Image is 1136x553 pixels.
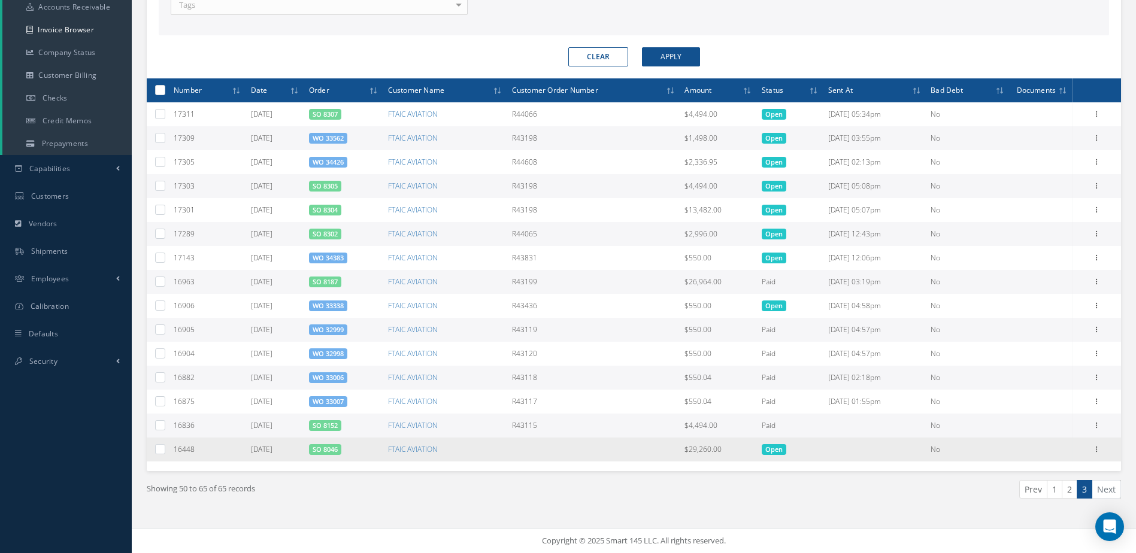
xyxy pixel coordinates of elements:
[823,294,926,318] td: [DATE] 04:58pm
[2,41,132,64] a: Company Status
[680,174,757,198] td: $4,494.00
[313,421,338,430] a: SO 8152
[246,198,304,222] td: [DATE]
[762,348,775,358] span: Paid
[313,253,344,262] a: WO 34383
[680,294,757,318] td: $550.00
[174,157,195,167] span: 17305
[313,277,338,286] a: SO 8187
[246,150,304,174] td: [DATE]
[309,84,329,95] span: Order
[762,157,786,168] span: Open
[31,301,69,311] span: Calibration
[762,372,775,382] span: Paid
[388,181,438,191] a: FTAIC AVIATION
[762,396,775,406] span: Paid
[388,300,438,311] a: FTAIC AVIATION
[684,84,711,95] span: Amount
[823,390,926,414] td: [DATE] 01:55pm
[29,163,71,174] span: Capabilities
[174,109,195,119] span: 17311
[680,126,757,150] td: $1,498.00
[246,437,304,461] td: [DATE]
[926,102,1010,126] td: No
[313,325,344,334] a: WO 32999
[507,294,680,318] td: R43436
[388,84,445,95] span: Customer Name
[507,366,680,390] td: R43118
[926,437,1010,461] td: No
[246,102,304,126] td: [DATE]
[174,420,195,430] span: 16836
[29,329,58,339] span: Defaults
[246,342,304,366] td: [DATE]
[926,318,1010,342] td: No
[926,222,1010,246] td: No
[507,390,680,414] td: R43117
[138,480,634,508] div: Showing 50 to 65 of 65 records
[680,222,757,246] td: $2,996.00
[642,47,700,66] button: Apply
[2,19,132,41] a: Invoice Browser
[313,157,344,166] a: WO 34426
[680,150,757,174] td: $2,336.95
[762,181,786,192] span: Open
[246,294,304,318] td: [DATE]
[2,64,132,87] a: Customer Billing
[828,84,853,95] span: Sent At
[1095,512,1124,541] div: Open Intercom Messenger
[174,300,195,311] span: 16906
[313,181,338,190] a: SO 8305
[174,372,195,382] span: 16882
[313,397,344,406] a: WO 33007
[246,270,304,294] td: [DATE]
[246,318,304,342] td: [DATE]
[762,109,786,120] span: Open
[313,445,338,454] a: SO 8046
[680,437,757,461] td: $29,260.00
[680,198,757,222] td: $13,482.00
[313,229,338,238] a: SO 8302
[42,138,88,148] span: Prepayments
[823,198,926,222] td: [DATE] 05:07pm
[31,274,69,284] span: Employees
[388,253,438,263] a: FTAIC AVIATION
[31,246,68,256] span: Shipments
[823,174,926,198] td: [DATE] 05:08pm
[2,132,132,155] a: Prepayments
[43,116,92,126] span: Credit Memos
[926,126,1010,150] td: No
[174,276,195,287] span: 16963
[246,222,304,246] td: [DATE]
[388,276,438,287] a: FTAIC AVIATION
[388,444,438,454] a: FTAIC AVIATION
[246,390,304,414] td: [DATE]
[313,205,338,214] a: SO 8304
[507,270,680,294] td: R43199
[926,198,1010,222] td: No
[926,390,1010,414] td: No
[174,133,195,143] span: 17309
[313,133,344,142] a: WO 33562
[144,535,1124,547] div: Copyright © 2025 Smart 145 LLC. All rights reserved.
[174,396,195,406] span: 16875
[174,444,195,454] span: 16448
[507,126,680,150] td: R43198
[823,342,926,366] td: [DATE] 04:57pm
[507,222,680,246] td: R44065
[762,84,783,95] span: Status
[762,229,786,239] span: Open
[507,102,680,126] td: R44066
[680,366,757,390] td: $550.04
[1019,480,1047,499] a: Prev
[823,318,926,342] td: [DATE] 04:57pm
[823,366,926,390] td: [DATE] 02:18pm
[680,318,757,342] td: $550.00
[246,174,304,198] td: [DATE]
[1062,480,1077,499] a: 2
[762,133,786,144] span: Open
[388,109,438,119] a: FTAIC AVIATION
[174,324,195,335] span: 16905
[246,246,304,270] td: [DATE]
[926,294,1010,318] td: No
